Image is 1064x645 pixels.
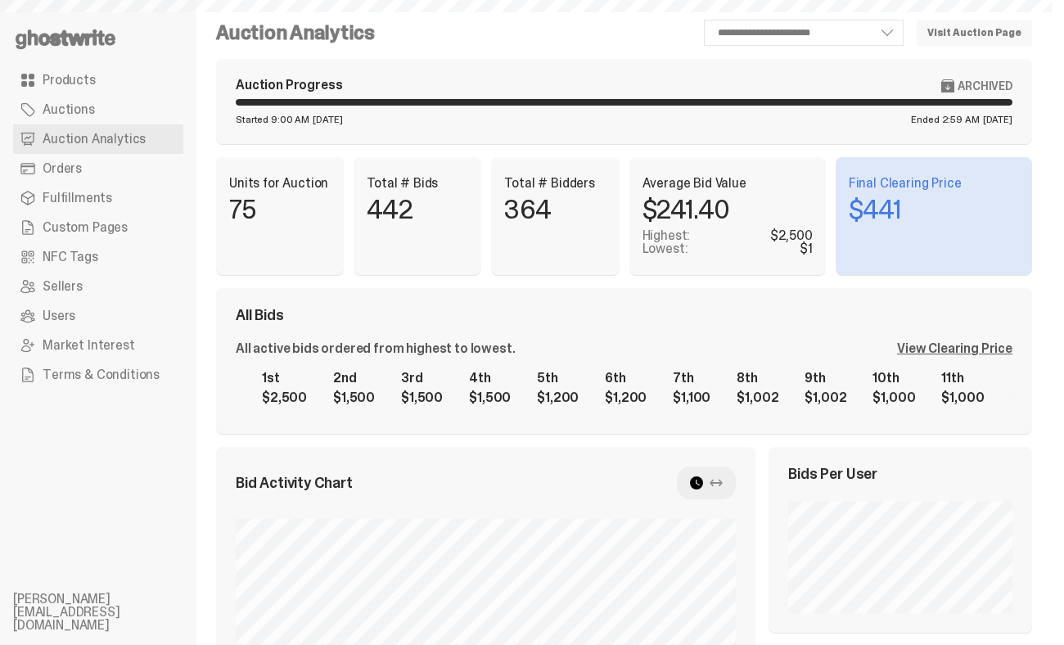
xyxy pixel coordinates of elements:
span: Products [43,74,96,87]
div: $1,000 [1011,391,1053,404]
div: 4th [469,372,511,385]
span: Archived [958,79,1012,92]
div: $1,500 [333,391,375,404]
div: $1,002 [737,391,778,404]
div: $1,200 [537,391,579,404]
a: NFC Tags [13,242,183,272]
span: Fulfillments [43,192,112,205]
div: 8th [737,372,778,385]
div: 9th [805,372,846,385]
span: Ended 2:59 AM [911,115,979,124]
div: $1,100 [673,391,710,404]
div: All active bids ordered from highest to lowest. [236,342,515,355]
p: Total # Bids [367,177,468,190]
span: Orders [43,162,82,175]
a: Auctions [13,95,183,124]
span: [DATE] [313,115,342,124]
span: Bid Activity Chart [236,476,353,490]
span: Market Interest [43,339,135,352]
div: $1,000 [872,391,915,404]
div: 10th [872,372,915,385]
div: 11th [941,372,984,385]
a: Users [13,301,183,331]
a: Orders [13,154,183,183]
div: 5th [537,372,579,385]
li: [PERSON_NAME][EMAIL_ADDRESS][DOMAIN_NAME] [13,593,210,632]
a: Fulfillments [13,183,183,213]
a: Terms & Conditions [13,360,183,390]
span: Terms & Conditions [43,368,160,381]
div: Auction Progress [236,79,342,92]
p: Average Bid Value [642,177,813,190]
span: [DATE] [983,115,1012,124]
p: Lowest: [642,242,688,255]
p: Total # Bidders [504,177,606,190]
span: All Bids [236,308,284,322]
div: $1,002 [805,391,846,404]
div: View Clearing Price [897,342,1012,355]
div: $2,500 [262,391,307,404]
span: Sellers [43,280,83,293]
p: Final Clearing Price [849,177,1019,190]
div: 6th [605,372,647,385]
div: $1,500 [469,391,511,404]
p: 75 [229,196,331,223]
span: NFC Tags [43,250,98,264]
div: $1,200 [605,391,647,404]
h4: Auction Analytics [216,23,375,43]
p: 364 [504,196,606,223]
a: Custom Pages [13,213,183,242]
div: 3rd [401,372,443,385]
span: Auctions [43,103,95,116]
span: Bids Per User [788,467,877,481]
p: $241.40 [642,196,813,223]
div: $1 [800,242,813,255]
a: Products [13,65,183,95]
span: Users [43,309,75,322]
div: 1st [262,372,307,385]
div: 2nd [333,372,375,385]
a: Visit Auction Page [917,20,1032,46]
a: Sellers [13,272,183,301]
span: Custom Pages [43,221,128,234]
div: 7th [673,372,710,385]
p: Units for Auction [229,177,331,190]
div: $2,500 [770,229,813,242]
div: $1,000 [941,391,984,404]
span: Started 9:00 AM [236,115,309,124]
span: Auction Analytics [43,133,146,146]
div: $1,500 [401,391,443,404]
p: Highest: [642,229,691,242]
a: Market Interest [13,331,183,360]
p: 442 [367,196,468,223]
p: $441 [849,196,1019,223]
div: 12th [1011,372,1053,385]
a: Auction Analytics [13,124,183,154]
